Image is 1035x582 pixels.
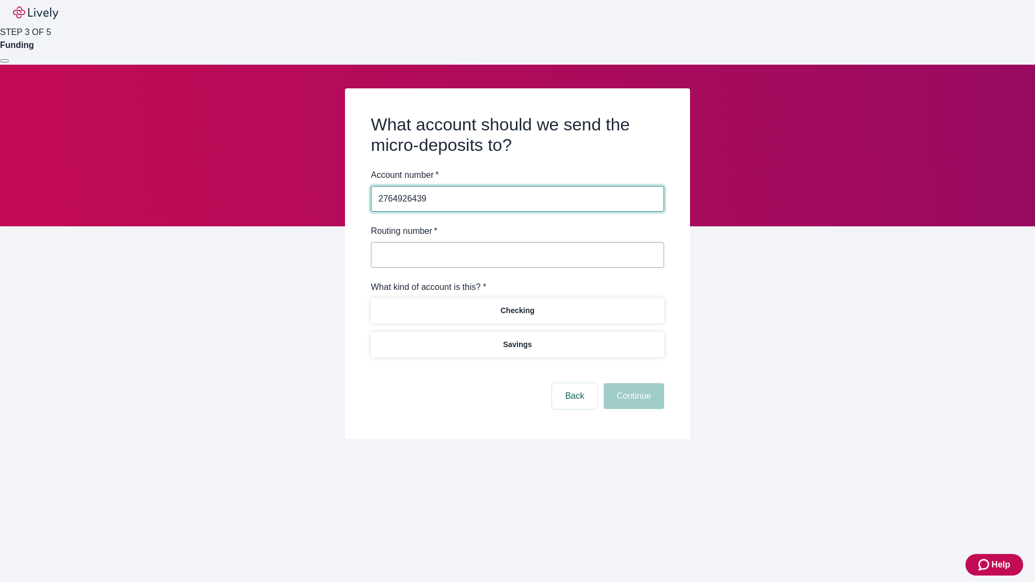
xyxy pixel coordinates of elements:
[371,225,437,238] label: Routing number
[371,169,439,182] label: Account number
[991,558,1010,571] span: Help
[978,558,991,571] svg: Zendesk support icon
[371,298,664,323] button: Checking
[371,114,664,156] h2: What account should we send the micro-deposits to?
[965,554,1023,576] button: Zendesk support iconHelp
[503,339,532,350] p: Savings
[371,332,664,357] button: Savings
[13,6,58,19] img: Lively
[371,281,486,294] label: What kind of account is this? *
[500,305,534,316] p: Checking
[552,383,597,409] button: Back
